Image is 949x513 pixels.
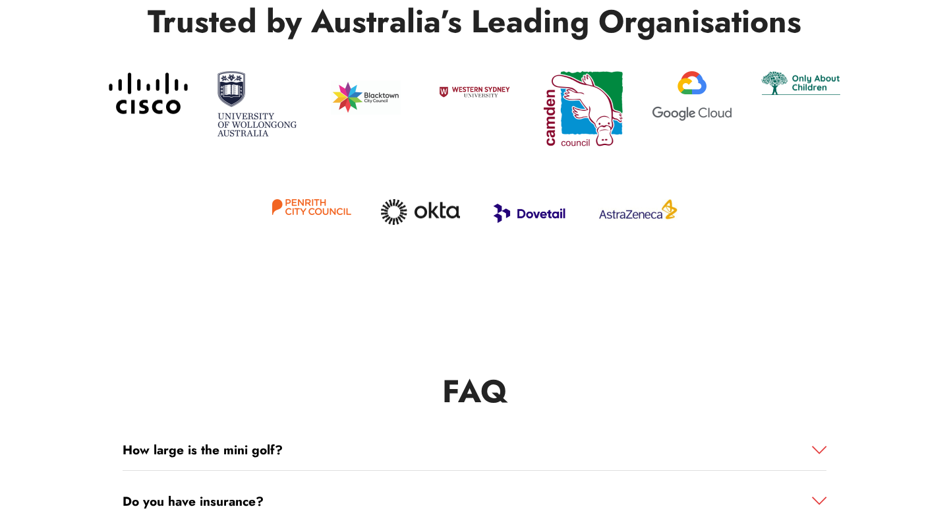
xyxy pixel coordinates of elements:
[435,71,514,113] img: Western Sdney Uni
[272,199,351,215] img: Penrith Mini Golf
[761,71,840,96] img: Only About Children
[123,440,283,459] strong: How large is the mini golf?
[217,71,297,136] img: Mini Golf @ UOW
[326,71,405,124] img: Blacktown city council mini golf
[598,199,677,220] img: AstraZeneca Mini Golf
[442,369,507,414] strong: FAQ
[652,71,732,121] img: Google Cloud
[490,199,569,227] img: Dovetail
[123,440,826,460] a: How large is the mini golf?
[109,71,188,116] img: cisco
[123,492,826,511] a: Do you have insurance?
[544,71,623,146] img: Camden Mini Golf
[123,492,264,510] strong: Do you have insurance?
[381,199,460,226] img: Okta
